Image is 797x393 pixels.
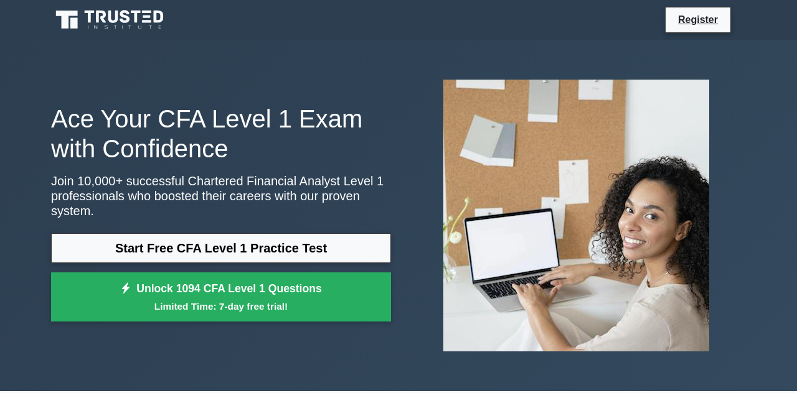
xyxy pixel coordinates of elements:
p: Join 10,000+ successful Chartered Financial Analyst Level 1 professionals who boosted their caree... [51,173,391,218]
a: Start Free CFA Level 1 Practice Test [51,233,391,263]
a: Unlock 1094 CFA Level 1 QuestionsLimited Time: 7-day free trial! [51,272,391,322]
small: Limited Time: 7-day free trial! [67,299,375,313]
h1: Ace Your CFA Level 1 Exam with Confidence [51,104,391,164]
a: Register [671,12,725,27]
